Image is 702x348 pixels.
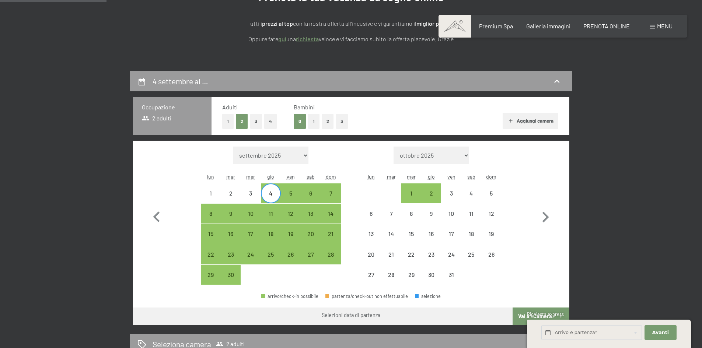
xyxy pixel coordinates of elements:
[401,183,421,203] div: Wed Oct 01 2025
[241,204,261,224] div: partenza/check-out possibile
[461,183,481,203] div: partenza/check-out non effettuabile
[422,211,440,229] div: 9
[261,204,281,224] div: Thu Sep 11 2025
[294,103,315,110] span: Bambini
[167,19,535,28] p: Tutti i con la nostra offerta all'incusive e vi garantiamo il !
[381,224,401,244] div: partenza/check-out non effettuabile
[281,183,301,203] div: Fri Sep 05 2025
[321,252,340,270] div: 28
[201,265,221,285] div: partenza/check-out possibile
[282,252,300,270] div: 26
[462,190,481,209] div: 4
[422,272,440,290] div: 30
[325,294,408,299] div: partenza/check-out non effettuabile
[361,204,381,224] div: partenza/check-out non effettuabile
[321,183,340,203] div: Sun Sep 07 2025
[421,183,441,203] div: Thu Oct 02 2025
[301,252,320,270] div: 27
[421,244,441,264] div: Thu Oct 23 2025
[146,147,167,285] button: Mese precedente
[307,173,315,180] abbr: sabato
[421,265,441,285] div: partenza/check-out non effettuabile
[442,272,460,290] div: 31
[402,211,420,229] div: 8
[402,231,420,249] div: 15
[241,224,261,244] div: Wed Sep 17 2025
[326,173,336,180] abbr: domenica
[382,252,401,270] div: 21
[301,244,321,264] div: Sat Sep 27 2025
[201,265,221,285] div: Mon Sep 29 2025
[421,265,441,285] div: Thu Oct 30 2025
[401,204,421,224] div: partenza/check-out non effettuabile
[382,211,401,229] div: 7
[441,183,461,203] div: partenza/check-out non effettuabile
[482,190,500,209] div: 5
[278,35,286,42] a: quì
[221,265,241,285] div: partenza/check-out possibile
[241,244,261,264] div: Wed Sep 24 2025
[142,103,203,111] h3: Occupazione
[361,244,381,264] div: Mon Oct 20 2025
[422,231,440,249] div: 16
[221,224,241,244] div: partenza/check-out possibile
[416,20,453,27] strong: miglior prezzo
[262,20,293,27] strong: prezzi al top
[321,211,340,229] div: 14
[467,173,475,180] abbr: sabato
[221,190,240,209] div: 2
[402,252,420,270] div: 22
[221,231,240,249] div: 16
[153,77,208,86] h2: 4 settembre al …
[241,190,260,209] div: 3
[301,190,320,209] div: 6
[221,183,241,203] div: Tue Sep 02 2025
[201,183,221,203] div: Mon Sep 01 2025
[461,204,481,224] div: partenza/check-out non effettuabile
[583,22,630,29] a: PRENOTA ONLINE
[401,224,421,244] div: Wed Oct 15 2025
[401,265,421,285] div: Wed Oct 29 2025
[441,224,461,244] div: partenza/check-out non effettuabile
[267,173,274,180] abbr: giovedì
[261,244,281,264] div: partenza/check-out possibile
[281,244,301,264] div: partenza/check-out possibile
[264,114,277,129] button: 4
[321,224,340,244] div: partenza/check-out possibile
[479,22,513,29] a: Premium Spa
[461,244,481,264] div: partenza/check-out non effettuabile
[362,272,380,290] div: 27
[481,204,501,224] div: Sun Oct 12 2025
[301,224,321,244] div: Sat Sep 20 2025
[407,173,416,180] abbr: mercoledì
[382,272,401,290] div: 28
[221,244,241,264] div: partenza/check-out possibile
[301,224,321,244] div: partenza/check-out possibile
[301,244,321,264] div: partenza/check-out possibile
[202,190,220,209] div: 1
[428,173,435,180] abbr: giovedì
[462,252,481,270] div: 25
[241,211,260,229] div: 10
[221,252,240,270] div: 23
[241,224,261,244] div: partenza/check-out possibile
[481,183,501,203] div: Sun Oct 05 2025
[321,204,340,224] div: Sun Sep 14 2025
[652,329,669,336] span: Avanti
[201,244,221,264] div: partenza/check-out possibile
[527,311,564,317] span: Richiesta express
[281,183,301,203] div: partenza/check-out possibile
[201,224,221,244] div: partenza/check-out possibile
[336,114,348,129] button: 3
[387,173,396,180] abbr: martedì
[201,224,221,244] div: Mon Sep 15 2025
[447,173,455,180] abbr: venerdì
[381,204,401,224] div: partenza/check-out non effettuabile
[401,265,421,285] div: partenza/check-out non effettuabile
[461,204,481,224] div: Sat Oct 11 2025
[221,244,241,264] div: Tue Sep 23 2025
[281,204,301,224] div: partenza/check-out possibile
[167,34,535,44] p: Oppure fate una veloce e vi facciamo subito la offerta piacevole. Grazie
[261,224,281,244] div: partenza/check-out possibile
